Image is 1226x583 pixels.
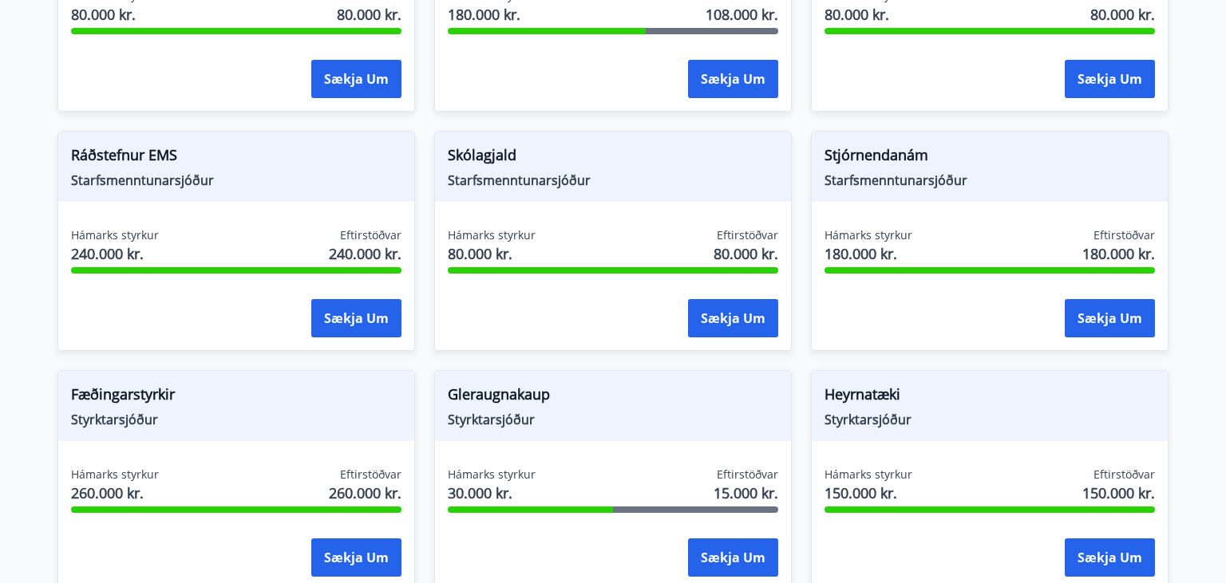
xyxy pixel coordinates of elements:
[71,384,401,411] span: Fæðingarstyrkir
[1082,243,1155,264] span: 180.000 kr.
[1065,538,1155,577] button: Sækja um
[311,299,401,337] button: Sækja um
[1065,60,1155,98] button: Sækja um
[825,227,912,243] span: Hámarks styrkur
[448,467,536,483] span: Hámarks styrkur
[717,467,778,483] span: Eftirstöðvar
[71,243,159,264] span: 240.000 kr.
[825,144,1155,171] span: Stjórnendanám
[448,171,778,189] span: Starfsmenntunarsjóður
[688,538,778,577] button: Sækja um
[448,4,536,25] span: 180.000 kr.
[1065,299,1155,337] button: Sækja um
[448,144,778,171] span: Skólagjald
[71,227,159,243] span: Hámarks styrkur
[688,299,778,337] button: Sækja um
[714,243,778,264] span: 80.000 kr.
[448,227,536,243] span: Hámarks styrkur
[825,4,912,25] span: 80.000 kr.
[714,483,778,503] span: 15.000 kr.
[71,171,401,189] span: Starfsmenntunarsjóður
[311,60,401,98] button: Sækja um
[688,60,778,98] button: Sækja um
[448,384,778,411] span: Gleraugnakaup
[1090,4,1155,25] span: 80.000 kr.
[71,411,401,428] span: Styrktarsjóður
[337,4,401,25] span: 80.000 kr.
[706,4,778,25] span: 108.000 kr.
[71,467,159,483] span: Hámarks styrkur
[825,411,1155,428] span: Styrktarsjóður
[340,227,401,243] span: Eftirstöðvar
[71,4,159,25] span: 80.000 kr.
[825,384,1155,411] span: Heyrnatæki
[329,483,401,503] span: 260.000 kr.
[448,483,536,503] span: 30.000 kr.
[71,144,401,171] span: Ráðstefnur EMS
[311,538,401,577] button: Sækja um
[1094,467,1155,483] span: Eftirstöðvar
[340,467,401,483] span: Eftirstöðvar
[1094,227,1155,243] span: Eftirstöðvar
[825,171,1155,189] span: Starfsmenntunarsjóður
[825,243,912,264] span: 180.000 kr.
[71,483,159,503] span: 260.000 kr.
[825,467,912,483] span: Hámarks styrkur
[448,411,778,428] span: Styrktarsjóður
[1082,483,1155,503] span: 150.000 kr.
[717,227,778,243] span: Eftirstöðvar
[329,243,401,264] span: 240.000 kr.
[825,483,912,503] span: 150.000 kr.
[448,243,536,264] span: 80.000 kr.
